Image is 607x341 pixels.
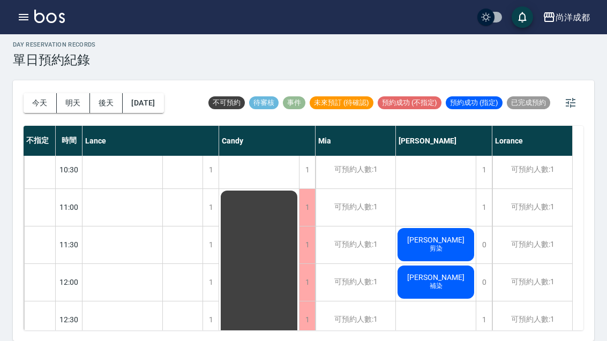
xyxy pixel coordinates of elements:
[249,98,279,108] span: 待審核
[299,226,315,263] div: 1
[299,301,315,338] div: 1
[446,98,503,108] span: 預約成功 (指定)
[203,151,219,188] div: 1
[299,151,315,188] div: 1
[56,263,83,301] div: 12:00
[56,188,83,226] div: 11:00
[507,98,550,108] span: 已完成預約
[512,6,533,28] button: save
[203,301,219,338] div: 1
[24,93,57,113] button: 今天
[56,151,83,188] div: 10:30
[90,93,123,113] button: 後天
[405,273,467,282] span: [PERSON_NAME]
[556,11,590,24] div: 尚洋成都
[219,126,316,156] div: Candy
[316,189,395,226] div: 可預約人數:1
[476,226,492,263] div: 0
[476,189,492,226] div: 1
[492,264,572,301] div: 可預約人數:1
[56,226,83,263] div: 11:30
[396,126,492,156] div: [PERSON_NAME]
[203,226,219,263] div: 1
[316,301,395,338] div: 可預約人數:1
[283,98,305,108] span: 事件
[316,264,395,301] div: 可預約人數:1
[203,189,219,226] div: 1
[34,10,65,23] img: Logo
[83,126,219,156] div: Lance
[492,189,572,226] div: 可預約人數:1
[428,244,445,253] span: 剪染
[492,126,573,156] div: Lorance
[13,41,96,48] h2: day Reservation records
[476,301,492,338] div: 1
[378,98,441,108] span: 預約成功 (不指定)
[428,282,445,291] span: 補染
[56,126,83,156] div: 時間
[57,93,90,113] button: 明天
[24,126,56,156] div: 不指定
[492,226,572,263] div: 可預約人數:1
[316,151,395,188] div: 可預約人數:1
[203,264,219,301] div: 1
[476,151,492,188] div: 1
[299,189,315,226] div: 1
[310,98,373,108] span: 未來預訂 (待確認)
[538,6,594,28] button: 尚洋成都
[123,93,163,113] button: [DATE]
[299,264,315,301] div: 1
[13,52,96,67] h3: 單日預約紀錄
[492,151,572,188] div: 可預約人數:1
[492,301,572,338] div: 可預約人數:1
[405,236,467,244] span: [PERSON_NAME]
[208,98,245,108] span: 不可預約
[476,264,492,301] div: 0
[316,226,395,263] div: 可預約人數:1
[316,126,396,156] div: Mia
[56,301,83,338] div: 12:30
